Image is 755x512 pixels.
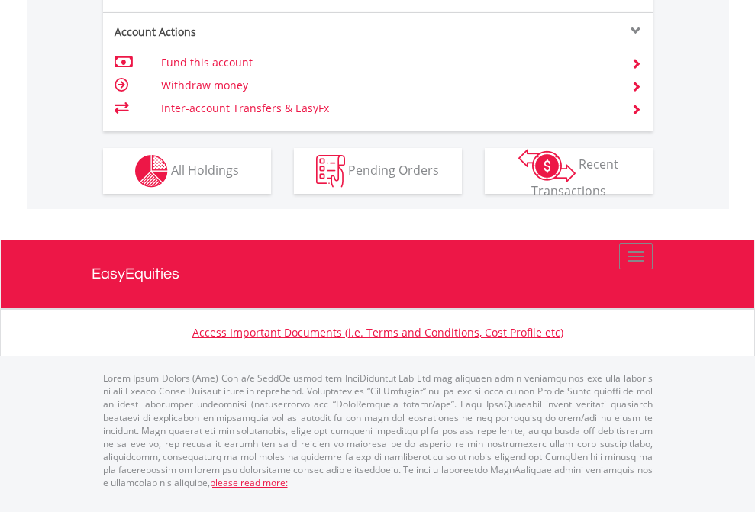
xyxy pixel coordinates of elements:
[161,51,612,74] td: Fund this account
[161,97,612,120] td: Inter-account Transfers & EasyFx
[316,155,345,188] img: pending_instructions-wht.png
[294,148,462,194] button: Pending Orders
[485,148,653,194] button: Recent Transactions
[348,161,439,178] span: Pending Orders
[92,240,664,308] a: EasyEquities
[518,149,576,182] img: transactions-zar-wht.png
[161,74,612,97] td: Withdraw money
[192,325,563,340] a: Access Important Documents (i.e. Terms and Conditions, Cost Profile etc)
[103,24,378,40] div: Account Actions
[135,155,168,188] img: holdings-wht.png
[103,372,653,489] p: Lorem Ipsum Dolors (Ame) Con a/e SeddOeiusmod tem InciDiduntut Lab Etd mag aliquaen admin veniamq...
[210,476,288,489] a: please read more:
[103,148,271,194] button: All Holdings
[171,161,239,178] span: All Holdings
